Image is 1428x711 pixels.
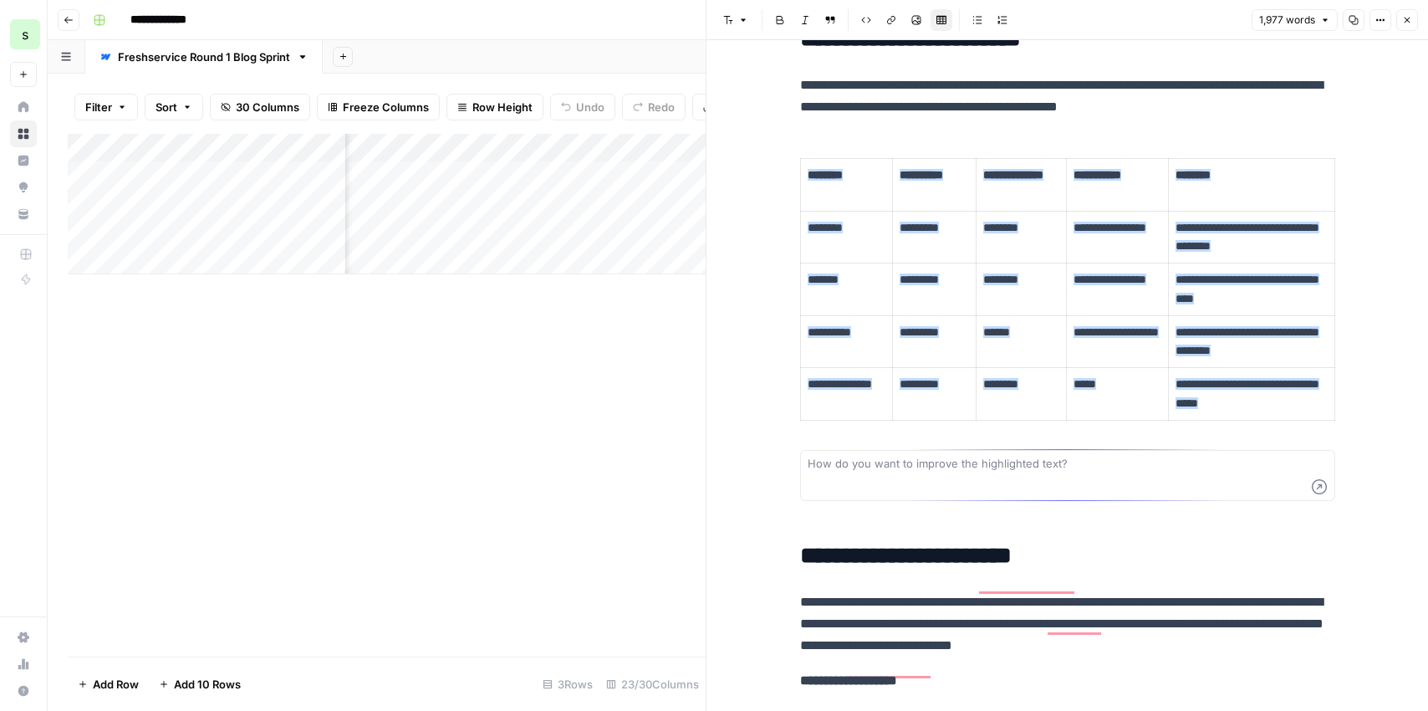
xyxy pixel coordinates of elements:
[118,49,290,65] div: Freshservice Round 1 Blog Sprint
[93,676,139,693] span: Add Row
[10,651,37,678] a: Usage
[10,624,37,651] a: Settings
[317,94,440,120] button: Freeze Columns
[343,99,429,115] span: Freeze Columns
[536,671,599,698] div: 3 Rows
[576,99,604,115] span: Undo
[10,94,37,120] a: Home
[648,99,675,115] span: Redo
[85,40,323,74] a: Freshservice Round 1 Blog Sprint
[68,671,149,698] button: Add Row
[149,671,251,698] button: Add 10 Rows
[22,24,28,44] span: s
[10,147,37,174] a: Insights
[472,99,533,115] span: Row Height
[10,13,37,55] button: Workspace: saasgenie
[10,120,37,147] a: Browse
[1259,13,1315,28] span: 1,977 words
[10,678,37,704] button: Help + Support
[156,99,177,115] span: Sort
[174,676,241,693] span: Add 10 Rows
[10,174,37,201] a: Opportunities
[145,94,203,120] button: Sort
[85,99,112,115] span: Filter
[74,94,138,120] button: Filter
[210,94,310,120] button: 30 Columns
[10,201,37,228] a: Your Data
[1252,9,1338,31] button: 1,977 words
[236,99,299,115] span: 30 Columns
[599,671,706,698] div: 23/30 Columns
[550,94,615,120] button: Undo
[446,94,543,120] button: Row Height
[622,94,686,120] button: Redo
